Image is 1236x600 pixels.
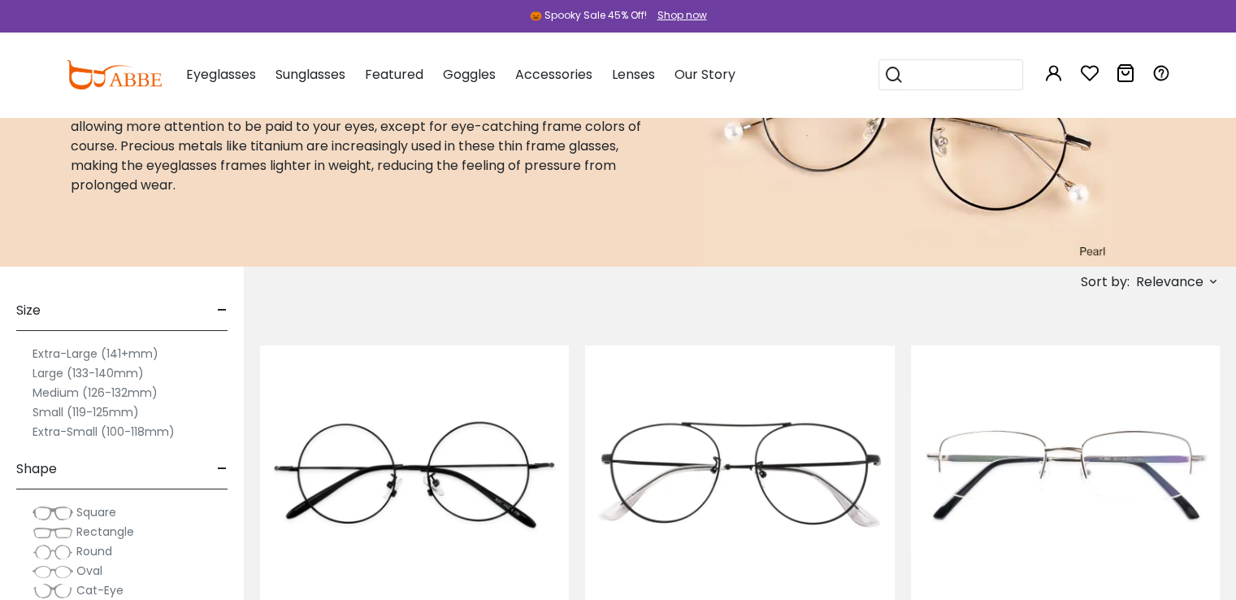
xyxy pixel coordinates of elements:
div: 🎃 Spooky Sale 45% Off! [530,8,647,23]
img: Round.png [33,544,73,560]
label: Extra-Large (141+mm) [33,344,158,363]
span: Featured [365,65,423,84]
img: Cat-Eye.png [33,583,73,599]
label: Large (133-140mm) [33,363,144,383]
span: Goggles [443,65,496,84]
span: Cat-Eye [76,582,124,598]
img: Square.png [33,505,73,521]
span: Eyeglasses [186,65,256,84]
label: Small (119-125mm) [33,402,139,422]
span: Oval [76,563,102,579]
span: Sort by: [1081,272,1130,291]
span: Our Story [674,65,735,84]
div: Shop now [657,8,707,23]
a: Shop now [649,8,707,22]
img: Rectangle.png [33,524,73,541]
span: Square [76,504,116,520]
span: Size [16,291,41,330]
span: Relevance [1136,267,1203,297]
img: Oval.png [33,563,73,580]
p: Many people like thin frame glasses, round or oval, so that they look sophisticated and elegant a... [71,78,662,195]
span: Lenses [612,65,655,84]
span: Accessories [515,65,592,84]
span: - [217,291,228,330]
label: Extra-Small (100-118mm) [33,422,175,441]
label: Medium (126-132mm) [33,383,158,402]
img: abbeglasses.com [66,60,162,89]
span: Sunglasses [275,65,345,84]
span: - [217,450,228,489]
span: Shape [16,450,57,489]
span: Round [76,543,112,559]
span: Rectangle [76,524,134,540]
